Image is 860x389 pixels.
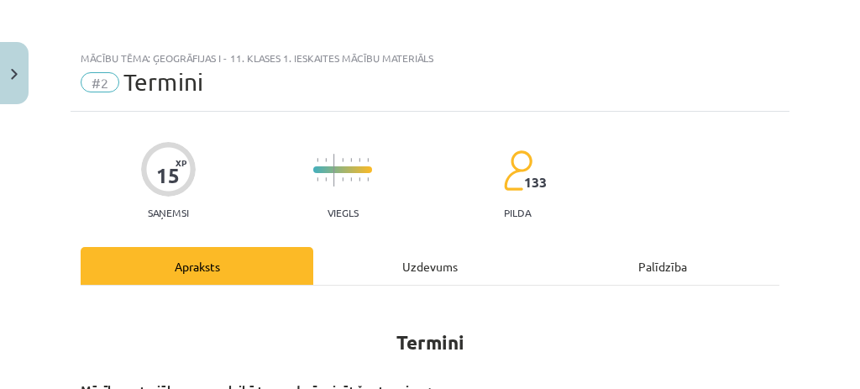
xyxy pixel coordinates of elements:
span: XP [176,158,186,167]
img: icon-short-line-57e1e144782c952c97e751825c79c345078a6d821885a25fce030b3d8c18986b.svg [325,177,327,181]
img: icon-short-line-57e1e144782c952c97e751825c79c345078a6d821885a25fce030b3d8c18986b.svg [367,158,369,162]
img: icon-short-line-57e1e144782c952c97e751825c79c345078a6d821885a25fce030b3d8c18986b.svg [342,177,343,181]
img: icon-short-line-57e1e144782c952c97e751825c79c345078a6d821885a25fce030b3d8c18986b.svg [342,158,343,162]
img: students-c634bb4e5e11cddfef0936a35e636f08e4e9abd3cc4e673bd6f9a4125e45ecb1.svg [503,150,532,192]
span: Termini [123,68,203,96]
div: Palīdzība [547,247,779,285]
img: icon-short-line-57e1e144782c952c97e751825c79c345078a6d821885a25fce030b3d8c18986b.svg [350,177,352,181]
img: icon-short-line-57e1e144782c952c97e751825c79c345078a6d821885a25fce030b3d8c18986b.svg [359,177,360,181]
img: icon-short-line-57e1e144782c952c97e751825c79c345078a6d821885a25fce030b3d8c18986b.svg [325,158,327,162]
img: icon-close-lesson-0947bae3869378f0d4975bcd49f059093ad1ed9edebbc8119c70593378902aed.svg [11,69,18,80]
div: Mācību tēma: Ģeogrāfijas i - 11. klases 1. ieskaites mācību materiāls [81,52,779,64]
span: 133 [524,175,547,190]
div: Apraksts [81,247,313,285]
img: icon-short-line-57e1e144782c952c97e751825c79c345078a6d821885a25fce030b3d8c18986b.svg [359,158,360,162]
div: 15 [156,164,180,187]
span: #2 [81,72,119,92]
p: Viegls [328,207,359,218]
p: Saņemsi [141,207,196,218]
p: pilda [504,207,531,218]
img: icon-short-line-57e1e144782c952c97e751825c79c345078a6d821885a25fce030b3d8c18986b.svg [350,158,352,162]
img: icon-short-line-57e1e144782c952c97e751825c79c345078a6d821885a25fce030b3d8c18986b.svg [317,177,318,181]
img: icon-short-line-57e1e144782c952c97e751825c79c345078a6d821885a25fce030b3d8c18986b.svg [317,158,318,162]
img: icon-long-line-d9ea69661e0d244f92f715978eff75569469978d946b2353a9bb055b3ed8787d.svg [333,154,335,187]
div: Uzdevums [313,247,546,285]
img: icon-short-line-57e1e144782c952c97e751825c79c345078a6d821885a25fce030b3d8c18986b.svg [367,177,369,181]
strong: Termini [396,330,464,355]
